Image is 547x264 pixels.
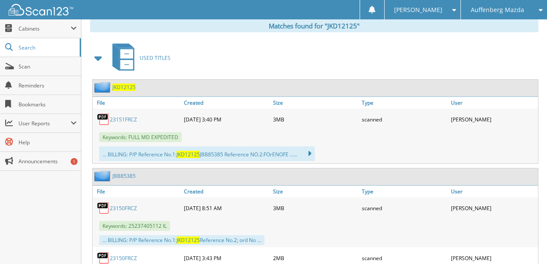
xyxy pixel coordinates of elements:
[177,151,200,158] span: JKD12125
[9,4,73,16] img: scan123-logo-white.svg
[19,63,77,70] span: Scan
[93,97,182,109] a: File
[110,116,137,123] a: 23151FRCZ
[99,235,264,245] div: ... BILLING: P/P Reference No.1: Reference No.2; ord No ...
[182,199,271,217] div: [DATE] 8:51 AM
[94,82,112,93] img: folder2.png
[19,44,75,51] span: Search
[271,199,360,217] div: 3MB
[112,172,136,180] a: JBB85385
[19,25,71,32] span: Cabinets
[19,139,77,146] span: Help
[110,205,137,212] a: 23150FRCZ
[449,97,538,109] a: User
[360,97,449,109] a: Type
[182,97,271,109] a: Created
[182,111,271,128] div: [DATE] 3:40 PM
[140,54,171,62] span: USED TITLES
[271,186,360,197] a: Size
[394,7,442,12] span: [PERSON_NAME]
[177,236,200,244] span: JKD12125
[449,111,538,128] div: [PERSON_NAME]
[19,101,77,108] span: Bookmarks
[97,202,110,214] img: PDF.png
[112,84,136,91] a: JKD12125
[271,97,360,109] a: Size
[360,111,449,128] div: scanned
[93,186,182,197] a: File
[107,41,171,75] a: USED TITLES
[99,146,315,161] div: ... BILLING: P/P Reference No.1: JBB85385 Reference NO.2:FOrENOFE ......
[110,255,137,262] a: 23150FRCZ
[449,199,538,217] div: [PERSON_NAME]
[19,82,77,89] span: Reminders
[471,7,524,12] span: Auffenberg Mazda
[360,186,449,197] a: Type
[19,120,71,127] span: User Reports
[19,158,77,165] span: Announcements
[271,111,360,128] div: 3MB
[99,221,170,231] span: Keywords: 25237405112 IL
[360,199,449,217] div: scanned
[71,158,78,165] div: 1
[449,186,538,197] a: User
[182,186,271,197] a: Created
[90,19,538,32] div: Matches found for "JKD12125"
[97,113,110,126] img: PDF.png
[94,171,112,181] img: folder2.png
[99,132,182,142] span: Keywords: FULL MD EXPEDITED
